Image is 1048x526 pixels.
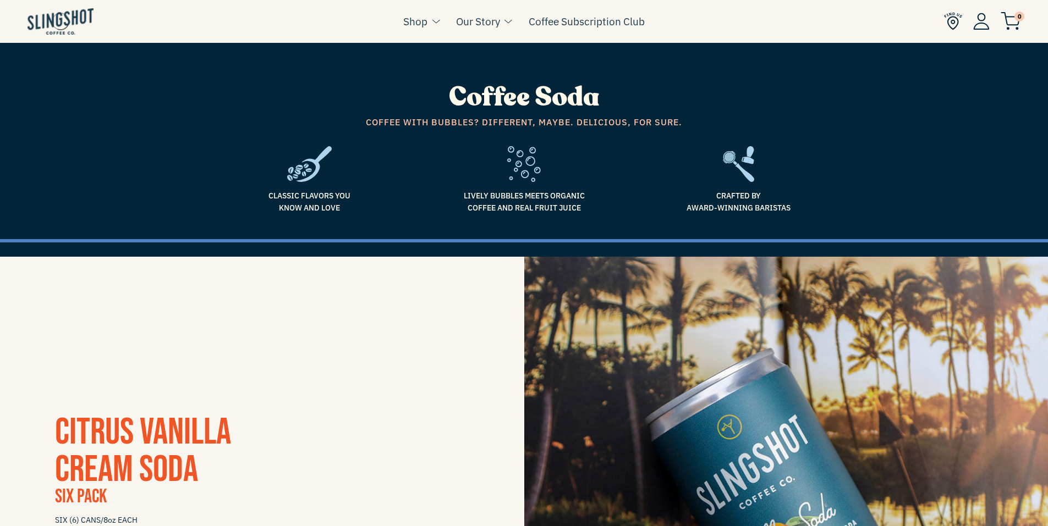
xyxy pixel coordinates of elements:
img: Account [973,13,990,30]
span: Coffee with bubbles? Different, maybe. Delicious, for sure. [211,115,838,130]
img: cart [1001,12,1020,30]
span: Coffee Soda [449,79,600,115]
span: 0 [1014,12,1024,21]
a: Shop [403,13,427,30]
img: frame1-1635784469953.svg [287,146,332,182]
img: Find Us [944,12,962,30]
a: CITRUS VANILLACREAM SODA [55,410,231,492]
span: Crafted by Award-Winning Baristas [640,190,838,214]
a: Coffee Subscription Club [529,13,645,30]
span: Classic flavors you know and love [211,190,409,214]
span: Six Pack [55,485,107,508]
img: fizz-1636557709766.svg [507,146,541,182]
img: frame2-1635783918803.svg [723,146,754,182]
a: 0 [1001,14,1020,27]
a: Our Story [456,13,500,30]
span: Lively bubbles meets organic coffee and real fruit juice [425,190,623,214]
span: CITRUS VANILLA CREAM SODA [55,410,231,492]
